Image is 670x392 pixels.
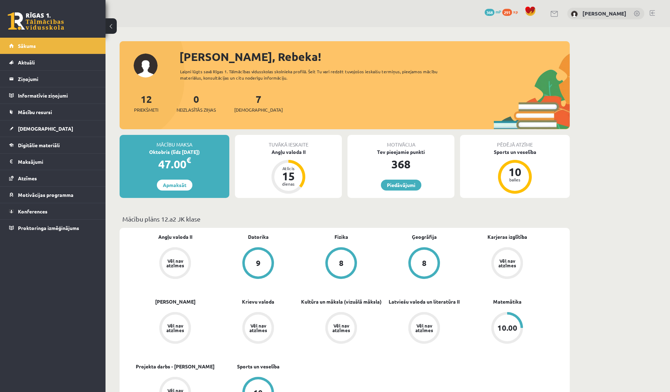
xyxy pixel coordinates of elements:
[165,259,185,268] div: Vēl nav atzīmes
[9,154,97,170] a: Maksājumi
[493,298,522,305] a: Matemātika
[18,192,74,198] span: Motivācijas programma
[155,298,196,305] a: [PERSON_NAME]
[8,12,64,30] a: Rīgas 1. Tālmācības vidusskola
[9,38,97,54] a: Sākums
[165,323,185,332] div: Vēl nav atzīmes
[248,233,269,241] a: Datorika
[18,175,37,181] span: Atzīmes
[217,247,300,280] a: 9
[136,363,215,370] a: Projekta darbs - [PERSON_NAME]
[513,9,518,14] span: xp
[235,148,342,195] a: Angļu valoda II Atlicis 15 dienas
[571,11,578,18] img: Rebeka Trofimova
[18,59,35,66] span: Aktuāli
[9,120,97,137] a: [DEMOGRAPHIC_DATA]
[466,312,549,345] a: 10.00
[9,220,97,236] a: Proktoringa izmēģinājums
[504,178,525,182] div: balles
[120,148,229,156] div: Oktobris (līdz [DATE])
[235,148,342,156] div: Angļu valoda II
[381,180,421,191] a: Piedāvājumi
[497,324,517,332] div: 10.00
[256,259,261,267] div: 9
[134,106,158,113] span: Priekšmeti
[18,71,97,87] legend: Ziņojumi
[347,135,454,148] div: Motivācija
[18,43,36,49] span: Sākums
[242,298,274,305] a: Krievu valoda
[237,363,280,370] a: Sports un veselība
[18,142,60,148] span: Digitālie materiāli
[414,323,434,332] div: Vēl nav atzīmes
[179,48,570,65] div: [PERSON_NAME], Rebeka!
[460,148,570,195] a: Sports un veselība 10 balles
[9,187,97,203] a: Motivācijas programma
[300,247,383,280] a: 8
[496,9,501,14] span: mP
[347,156,454,173] div: 368
[134,312,217,345] a: Vēl nav atzīmes
[9,170,97,186] a: Atzīmes
[339,259,344,267] div: 8
[134,93,158,113] a: 12Priekšmeti
[9,71,97,87] a: Ziņojumi
[331,323,351,332] div: Vēl nav atzīmes
[389,298,460,305] a: Latviešu valoda un literatūra II
[485,9,501,14] a: 368 mP
[383,312,466,345] a: Vēl nav atzīmes
[9,104,97,120] a: Mācību resursi
[18,225,79,231] span: Proktoringa izmēģinājums
[18,87,97,104] legend: Informatīvie ziņojumi
[504,166,525,178] div: 10
[180,68,450,81] div: Laipni lūgts savā Rīgas 1. Tālmācības vidusskolas skolnieka profilā. Šeit Tu vari redzēt tuvojošo...
[18,125,73,132] span: [DEMOGRAPHIC_DATA]
[120,135,229,148] div: Mācību maksa
[466,247,549,280] a: Vēl nav atzīmes
[485,9,494,16] span: 368
[502,9,521,14] a: 291 xp
[383,247,466,280] a: 8
[9,203,97,219] a: Konferences
[18,109,52,115] span: Mācību resursi
[460,148,570,156] div: Sports un veselība
[278,170,299,182] div: 15
[235,135,342,148] div: Tuvākā ieskaite
[347,148,454,156] div: Tev pieejamie punkti
[502,9,512,16] span: 291
[18,154,97,170] legend: Maksājumi
[497,259,517,268] div: Vēl nav atzīmes
[122,214,567,224] p: Mācību plāns 12.a2 JK klase
[300,312,383,345] a: Vēl nav atzīmes
[248,323,268,332] div: Vēl nav atzīmes
[9,87,97,104] a: Informatīvie ziņojumi
[177,106,216,113] span: Neizlasītās ziņas
[582,10,626,17] a: [PERSON_NAME]
[301,298,382,305] a: Kultūra un māksla (vizuālā māksla)
[134,247,217,280] a: Vēl nav atzīmes
[278,166,299,170] div: Atlicis
[157,180,192,191] a: Apmaksāt
[234,93,283,113] a: 7[DEMOGRAPHIC_DATA]
[18,208,47,214] span: Konferences
[334,233,348,241] a: Fizika
[177,93,216,113] a: 0Neizlasītās ziņas
[234,106,283,113] span: [DEMOGRAPHIC_DATA]
[9,54,97,70] a: Aktuāli
[120,156,229,173] div: 47.00
[158,233,192,241] a: Angļu valoda II
[278,182,299,186] div: dienas
[460,135,570,148] div: Pēdējā atzīme
[412,233,437,241] a: Ģeogrāfija
[186,155,191,165] span: €
[9,137,97,153] a: Digitālie materiāli
[422,259,427,267] div: 8
[217,312,300,345] a: Vēl nav atzīmes
[487,233,527,241] a: Karjeras izglītība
